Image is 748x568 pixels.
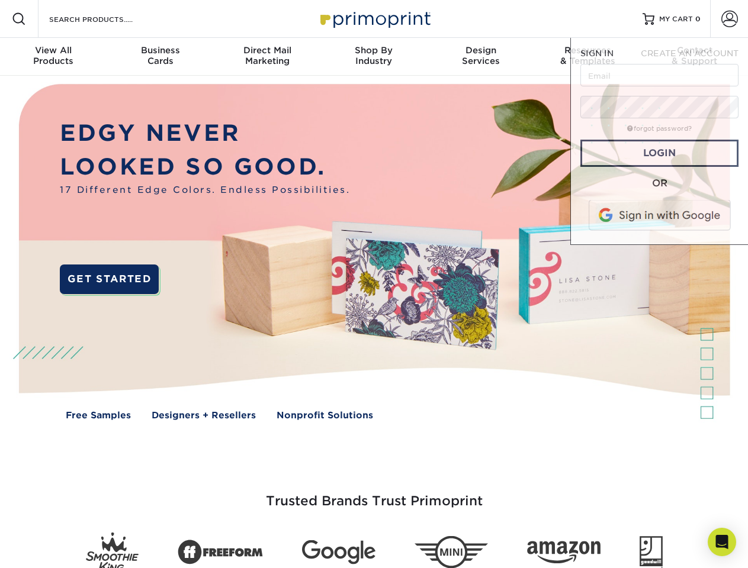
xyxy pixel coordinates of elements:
[627,125,692,133] a: forgot password?
[107,45,213,56] span: Business
[428,45,534,66] div: Services
[107,45,213,66] div: Cards
[640,536,663,568] img: Goodwill
[302,540,375,564] img: Google
[60,117,350,150] p: EDGY NEVER
[534,38,641,76] a: Resources& Templates
[60,264,159,294] a: GET STARTED
[66,409,131,422] a: Free Samples
[277,409,373,422] a: Nonprofit Solutions
[320,45,427,56] span: Shop By
[708,528,736,556] div: Open Intercom Messenger
[214,45,320,66] div: Marketing
[527,541,601,564] img: Amazon
[107,38,213,76] a: BusinessCards
[214,38,320,76] a: Direct MailMarketing
[580,64,739,86] input: Email
[428,45,534,56] span: Design
[28,465,721,523] h3: Trusted Brands Trust Primoprint
[320,38,427,76] a: Shop ByIndustry
[320,45,427,66] div: Industry
[48,12,163,26] input: SEARCH PRODUCTS.....
[534,45,641,66] div: & Templates
[315,6,434,31] img: Primoprint
[60,183,350,197] span: 17 Different Edge Colors. Endless Possibilities.
[580,176,739,191] div: OR
[580,140,739,167] a: Login
[695,15,701,23] span: 0
[534,45,641,56] span: Resources
[580,49,614,58] span: SIGN IN
[214,45,320,56] span: Direct Mail
[641,49,739,58] span: CREATE AN ACCOUNT
[152,409,256,422] a: Designers + Resellers
[3,532,101,564] iframe: Google Customer Reviews
[60,150,350,184] p: LOOKED SO GOOD.
[428,38,534,76] a: DesignServices
[659,14,693,24] span: MY CART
